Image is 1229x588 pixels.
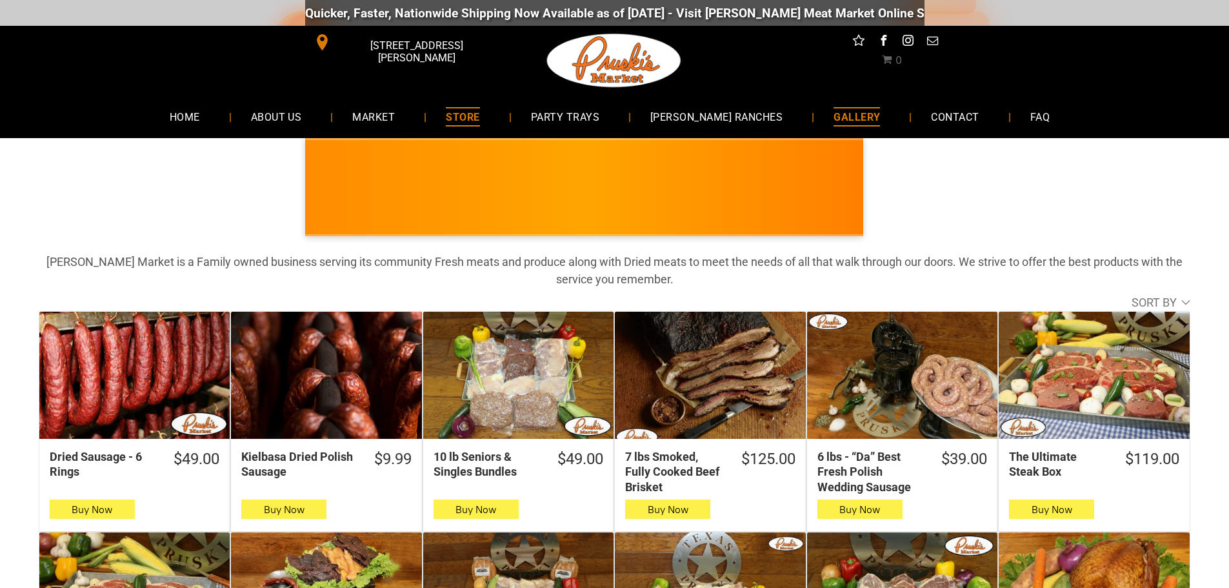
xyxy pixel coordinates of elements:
a: facebook [875,32,892,52]
div: $49.00 [557,449,603,469]
span: Buy Now [648,503,688,516]
a: MARKET [333,99,414,134]
button: Buy Now [241,500,326,519]
div: Quicker, Faster, Nationwide Shipping Now Available as of [DATE] - Visit [PERSON_NAME] Meat Market... [304,6,1085,21]
span: Buy Now [264,503,305,516]
button: Buy Now [625,500,710,519]
a: ABOUT US [232,99,321,134]
a: $39.006 lbs - “Da” Best Fresh Polish Wedding Sausage [807,449,997,494]
div: Dried Sausage - 6 Rings [50,449,157,480]
a: FAQ [1011,99,1069,134]
a: The Ultimate Steak Box [999,312,1189,439]
div: Kielbasa Dried Polish Sausage [241,449,357,480]
button: Buy Now [817,500,903,519]
span: GALLERY [834,107,880,126]
a: 6 lbs - “Da” Best Fresh Polish Wedding Sausage [807,312,997,439]
div: The Ultimate Steak Box [1009,449,1108,480]
a: [STREET_ADDRESS][PERSON_NAME] [305,32,503,52]
div: $125.00 [741,449,795,469]
a: 7 lbs Smoked, Fully Cooked Beef Brisket [615,312,805,439]
button: Buy Now [1009,500,1094,519]
a: $119.00The Ultimate Steak Box [999,449,1189,480]
a: STORE [426,99,499,134]
a: CONTACT [912,99,998,134]
span: [PERSON_NAME] MARKET [862,196,1115,217]
a: $49.00Dried Sausage - 6 Rings [39,449,230,480]
a: email [924,32,941,52]
div: $9.99 [374,449,412,469]
span: Buy Now [455,503,496,516]
a: GALLERY [814,99,899,134]
a: $125.007 lbs Smoked, Fully Cooked Beef Brisket [615,449,805,494]
strong: [PERSON_NAME] Market is a Family owned business serving its community Fresh meats and produce alo... [46,255,1183,286]
span: Buy Now [1032,503,1072,516]
a: instagram [899,32,916,52]
div: 10 lb Seniors & Singles Bundles [434,449,541,480]
a: PARTY TRAYS [512,99,619,134]
span: Buy Now [72,503,112,516]
div: 7 lbs Smoked, Fully Cooked Beef Brisket [625,449,724,494]
a: Dried Sausage - 6 Rings [39,312,230,439]
img: Pruski-s+Market+HQ+Logo2-1920w.png [545,26,684,96]
div: $119.00 [1125,449,1179,469]
div: $49.00 [174,449,219,469]
a: HOME [150,99,219,134]
button: Buy Now [434,500,519,519]
a: $9.99Kielbasa Dried Polish Sausage [231,449,421,480]
div: 6 lbs - “Da” Best Fresh Polish Wedding Sausage [817,449,924,494]
a: Kielbasa Dried Polish Sausage [231,312,421,439]
a: $49.0010 lb Seniors & Singles Bundles [423,449,614,480]
span: [STREET_ADDRESS][PERSON_NAME] [333,33,499,70]
a: [PERSON_NAME] RANCHES [631,99,802,134]
a: 10 lb Seniors &amp; Singles Bundles [423,312,614,439]
button: Buy Now [50,500,135,519]
a: Social network [850,32,867,52]
span: 0 [895,54,902,66]
div: $39.00 [941,449,987,469]
span: Buy Now [839,503,880,516]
